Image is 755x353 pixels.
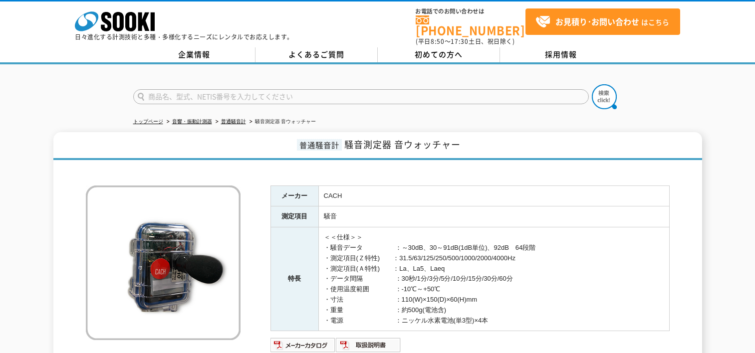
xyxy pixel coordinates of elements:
[416,15,525,36] a: [PHONE_NUMBER]
[270,206,318,227] th: 測定項目
[318,227,669,331] td: ＜＜仕様＞＞ ・騒音データ ：～30dB、30～91dB(1dB単位)、92dB 64段階 ・測定項目(Ｚ特性) ：31.5/63/125/250/500/1000/2000/4000Hz ・測...
[75,34,293,40] p: 日々進化する計測技術と多種・多様化するニーズにレンタルでお応えします。
[415,49,463,60] span: 初めての方へ
[344,138,461,151] span: 騒音測定器 音ウォッチャー
[500,47,622,62] a: 採用情報
[270,344,336,352] a: メーカーカタログ
[336,337,401,353] img: 取扱説明書
[255,47,378,62] a: よくあるご質問
[555,15,639,27] strong: お見積り･お問い合わせ
[416,37,514,46] span: (平日 ～ 土日、祝日除く)
[318,185,669,206] td: CACH
[592,84,617,109] img: btn_search.png
[336,344,401,352] a: 取扱説明書
[525,8,680,35] a: お見積り･お問い合わせはこちら
[416,8,525,14] span: お電話でのお問い合わせは
[270,185,318,206] th: メーカー
[270,227,318,331] th: 特長
[248,117,316,127] li: 騒音測定器 音ウォッチャー
[133,89,589,104] input: 商品名、型式、NETIS番号を入力してください
[431,37,445,46] span: 8:50
[318,206,669,227] td: 騒音
[133,47,255,62] a: 企業情報
[378,47,500,62] a: 初めての方へ
[221,119,246,124] a: 普通騒音計
[86,185,241,340] img: 騒音測定器 音ウォッチャー
[172,119,212,124] a: 音響・振動計測器
[451,37,469,46] span: 17:30
[535,14,669,29] span: はこちら
[133,119,163,124] a: トップページ
[297,139,342,151] span: 普通騒音計
[270,337,336,353] img: メーカーカタログ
